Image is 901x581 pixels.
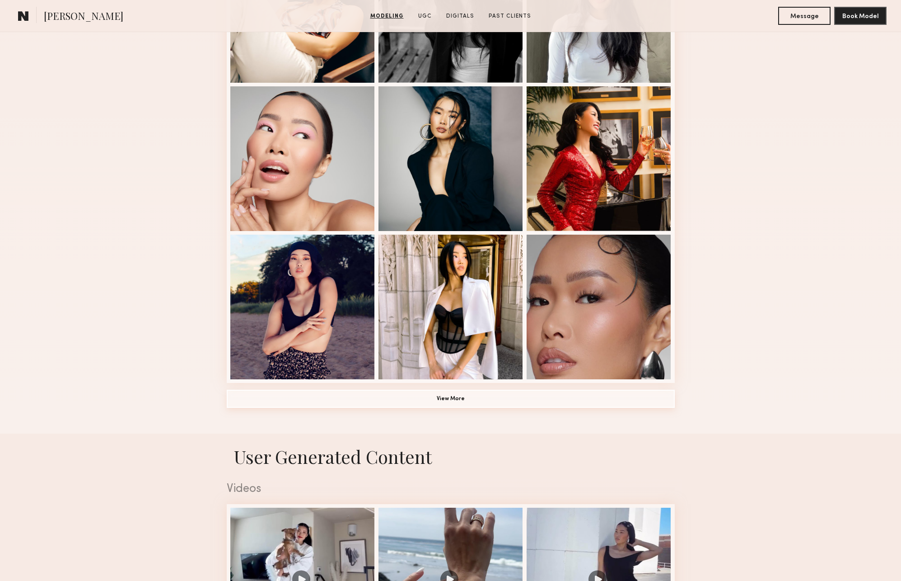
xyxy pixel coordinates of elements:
[485,12,535,20] a: Past Clients
[227,483,675,495] div: Videos
[415,12,435,20] a: UGC
[227,390,675,408] button: View More
[219,444,682,468] h1: User Generated Content
[44,9,123,25] span: [PERSON_NAME]
[834,7,887,25] button: Book Model
[778,7,831,25] button: Message
[367,12,407,20] a: Modeling
[443,12,478,20] a: Digitals
[834,12,887,19] a: Book Model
